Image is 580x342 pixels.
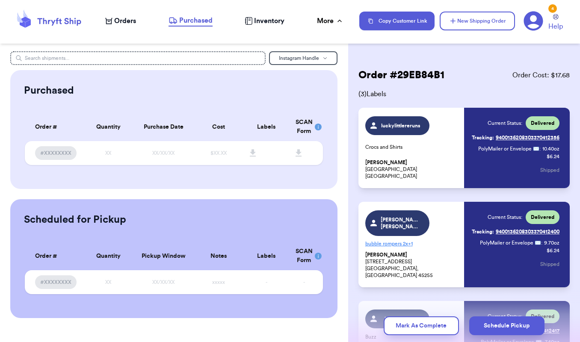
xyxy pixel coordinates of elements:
[212,280,225,285] span: xxxxx
[547,153,559,160] p: $ 6.24
[243,242,290,270] th: Labels
[381,122,421,129] span: luckylittlereruns
[152,280,175,285] span: XX/XX/XX
[472,225,559,239] a: Tracking:9400136208303370412400
[541,239,542,246] span: :
[132,113,195,141] th: Purchase Date
[478,146,539,151] span: PolyMailer or Envelope ✉️
[540,255,559,274] button: Shipped
[548,4,557,13] div: 4
[539,145,541,152] span: :
[384,316,459,335] button: Mark As Complete
[365,159,407,166] span: [PERSON_NAME]
[365,144,459,150] p: Crocs and Shirts
[548,14,563,32] a: Help
[152,150,175,156] span: XX/XX/XX
[195,242,243,270] th: Notes
[179,15,213,26] span: Purchased
[195,113,243,141] th: Cost
[10,51,266,65] input: Search shipments...
[105,16,136,26] a: Orders
[542,145,559,152] span: 10.40 oz
[317,16,344,26] div: More
[365,237,459,251] p: bubble rompers 2x
[358,68,444,82] h2: Order # 29EB84B1
[25,113,84,141] th: Order #
[24,84,74,97] h2: Purchased
[85,242,132,270] th: Quantity
[279,56,319,61] span: Instagram Handle
[296,118,313,136] div: SCAN Form
[245,16,284,26] a: Inventory
[114,16,136,26] span: Orders
[472,134,494,141] span: Tracking:
[381,216,421,230] span: [PERSON_NAME].[PERSON_NAME]
[365,159,459,180] p: [GEOGRAPHIC_DATA] [GEOGRAPHIC_DATA]
[269,51,337,65] button: Instagram Handle
[25,242,84,270] th: Order #
[548,21,563,32] span: Help
[85,113,132,141] th: Quantity
[210,150,227,156] span: $XX.XX
[472,131,559,144] a: Tracking:9400136208303370412356
[132,242,195,270] th: Pickup Window
[472,228,494,235] span: Tracking:
[105,150,111,156] span: XX
[105,280,111,285] span: XX
[469,316,544,335] button: Schedule Pickup
[488,120,522,127] span: Current Status:
[243,113,290,141] th: Labels
[40,279,71,286] span: #XXXXXXXX
[540,161,559,180] button: Shipped
[440,12,515,30] button: New Shipping Order
[254,16,284,26] span: Inventory
[531,214,554,221] span: Delivered
[359,12,435,30] button: Copy Customer Link
[40,150,71,156] span: #XXXXXXXX
[266,280,267,285] span: -
[547,247,559,254] p: $ 6.24
[365,251,459,279] p: [STREET_ADDRESS] [GEOGRAPHIC_DATA], [GEOGRAPHIC_DATA] 45255
[531,120,554,127] span: Delivered
[296,247,313,265] div: SCAN Form
[169,15,213,27] a: Purchased
[512,70,570,80] span: Order Cost: $ 17.68
[524,11,543,31] a: 4
[303,280,305,285] span: -
[408,241,413,246] span: + 1
[358,89,570,99] span: ( 3 ) Labels
[544,239,559,246] span: 9.70 oz
[24,213,126,227] h2: Scheduled for Pickup
[480,240,541,245] span: PolyMailer or Envelope ✉️
[488,214,522,221] span: Current Status:
[365,252,407,258] span: [PERSON_NAME]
